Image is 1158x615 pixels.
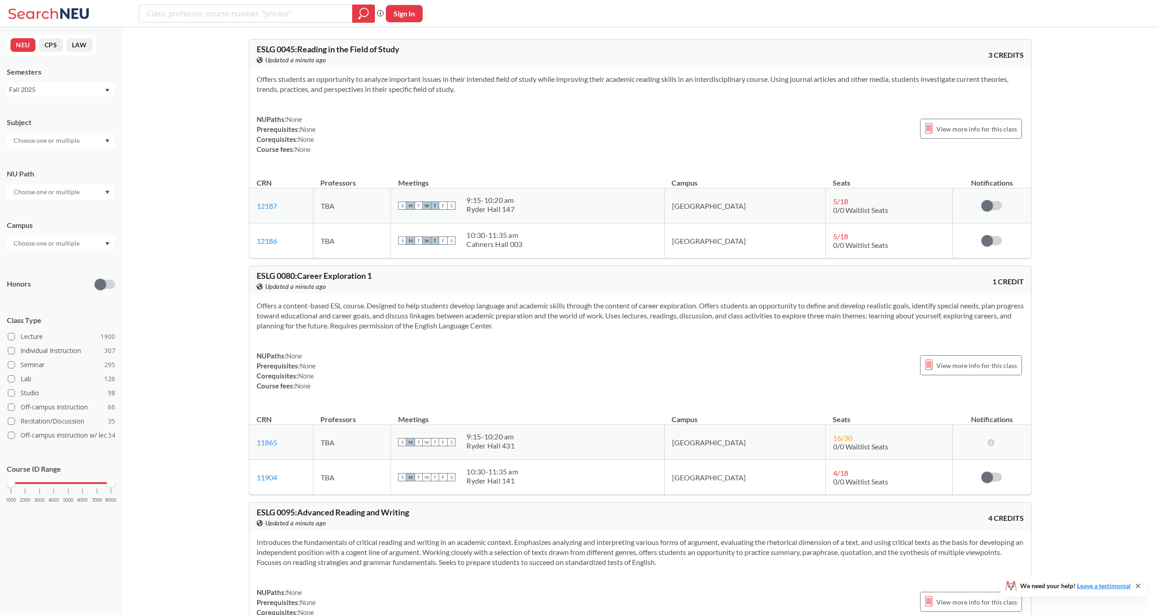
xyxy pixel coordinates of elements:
th: Campus [664,169,825,188]
span: 5000 [63,498,74,503]
th: Seats [825,169,953,188]
span: F [439,473,447,481]
span: 126 [104,374,115,384]
span: T [415,237,423,245]
span: 307 [104,346,115,356]
div: Ryder Hall 431 [466,441,515,450]
span: View more info for this class [936,596,1017,608]
span: None [295,382,311,390]
span: 3 CREDITS [988,50,1024,60]
div: CRN [257,414,272,424]
span: S [447,237,455,245]
button: LAW [66,38,92,52]
span: T [431,237,439,245]
span: None [286,588,303,596]
th: Notifications [953,169,1031,188]
span: T [415,438,423,446]
span: None [298,372,314,380]
span: None [286,352,303,360]
span: W [423,438,431,446]
span: F [439,237,447,245]
div: 10:30 - 11:35 am [466,467,518,476]
span: View more info for this class [936,360,1017,371]
div: Dropdown arrow [7,236,115,251]
span: 1000 [5,498,16,503]
span: S [398,237,406,245]
div: NUPaths: Prerequisites: Corequisites: Course fees: [257,351,316,391]
span: 6000 [77,498,88,503]
span: ESLG 0080 : Career Exploration 1 [257,271,372,281]
span: Updated a minute ago [265,282,326,292]
span: None [298,135,314,143]
div: 10:30 - 11:35 am [466,231,522,240]
span: 35 [108,416,115,426]
a: Leave a testimonial [1077,582,1131,590]
input: Choose one or multiple [9,238,86,249]
span: W [423,473,431,481]
th: Seats [825,405,953,425]
th: Meetings [391,405,664,425]
div: Subject [7,117,115,127]
span: None [300,125,316,133]
th: Notifications [953,405,1031,425]
input: Choose one or multiple [9,135,86,146]
td: [GEOGRAPHIC_DATA] [664,460,825,495]
span: 0/0 Waitlist Seats [833,241,888,249]
span: S [447,202,455,210]
div: Ryder Hall 141 [466,476,518,485]
span: ESLG 0045 : Reading in the Field of Study [257,44,399,54]
section: Offers a content-based ESL course. Designed to help students develop language and academic skills... [257,301,1024,331]
span: T [431,473,439,481]
td: [GEOGRAPHIC_DATA] [664,425,825,460]
a: 12187 [257,202,277,210]
span: None [300,362,316,370]
section: Offers students an opportunity to analyze important issues in their intended field of study while... [257,74,1024,94]
span: 4000 [48,498,59,503]
span: F [439,202,447,210]
span: W [423,202,431,210]
span: 7000 [91,498,102,503]
th: Professors [313,169,391,188]
svg: Dropdown arrow [105,191,110,194]
div: Ryder Hall 147 [466,205,515,214]
span: M [406,237,415,245]
span: 0/0 Waitlist Seats [833,477,888,486]
th: Professors [313,405,391,425]
td: [GEOGRAPHIC_DATA] [664,188,825,223]
button: NEU [10,38,35,52]
span: 1900 [101,332,115,342]
td: TBA [313,188,391,223]
span: 5 / 18 [833,197,848,206]
span: S [398,202,406,210]
span: T [415,202,423,210]
span: 295 [104,360,115,370]
a: 12186 [257,237,277,245]
span: S [447,438,455,446]
a: 11865 [257,438,277,447]
span: M [406,438,415,446]
span: We need your help! [1020,583,1131,589]
div: Semesters [7,67,115,77]
span: 2000 [20,498,30,503]
div: 9:15 - 10:20 am [466,432,515,441]
a: 11904 [257,473,277,482]
input: Choose one or multiple [9,187,86,197]
span: S [447,473,455,481]
div: Dropdown arrow [7,184,115,200]
span: 8000 [106,498,116,503]
span: 4 / 18 [833,469,848,477]
span: ESLG 0095 : Advanced Reading and Writing [257,507,409,517]
span: 1 CREDIT [992,277,1024,287]
span: 98 [108,388,115,398]
p: Course ID Range [7,464,115,474]
label: Lecture [8,331,115,343]
span: T [415,473,423,481]
span: 66 [108,402,115,412]
span: None [300,598,316,606]
span: None [286,115,303,123]
span: View more info for this class [936,123,1017,135]
span: M [406,473,415,481]
span: 0/0 Waitlist Seats [833,206,888,214]
button: Sign In [386,5,423,22]
div: Fall 2025 [9,85,104,95]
